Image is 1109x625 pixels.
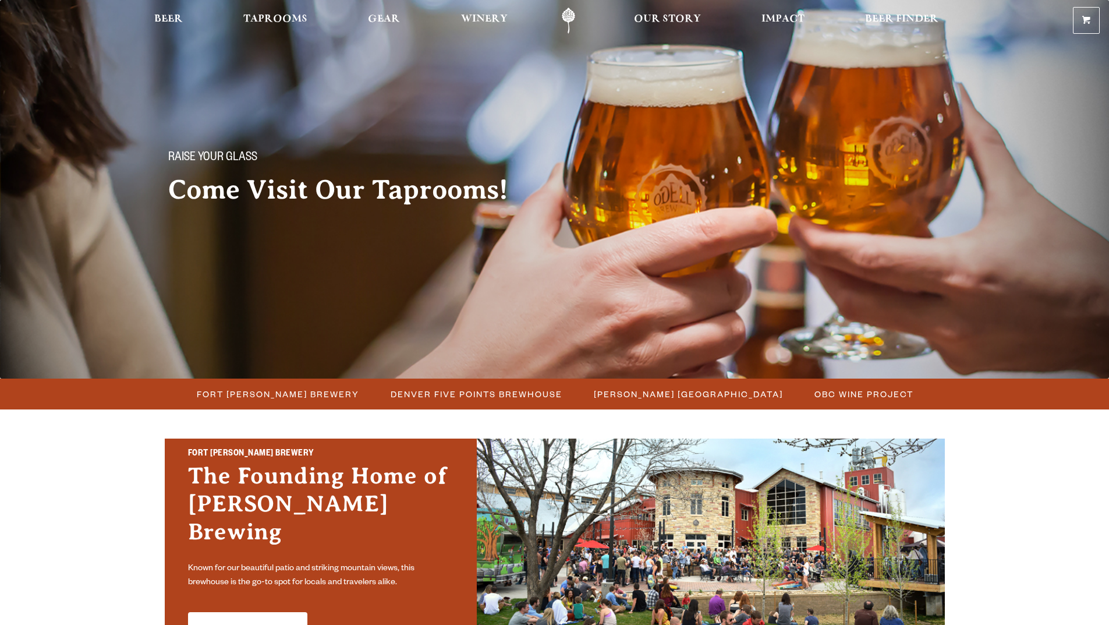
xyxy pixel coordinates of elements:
a: Impact [754,8,812,34]
h3: The Founding Home of [PERSON_NAME] Brewing [188,462,453,557]
span: Beer [154,15,183,24]
a: Fort [PERSON_NAME] Brewery [190,386,365,402]
span: Our Story [634,15,701,24]
a: Gear [360,8,408,34]
span: [PERSON_NAME] [GEOGRAPHIC_DATA] [594,386,783,402]
span: Raise your glass [168,151,257,166]
span: Beer Finder [865,15,938,24]
a: [PERSON_NAME] [GEOGRAPHIC_DATA] [587,386,789,402]
a: Beer [147,8,190,34]
h2: Fort [PERSON_NAME] Brewery [188,447,453,462]
span: Fort [PERSON_NAME] Brewery [197,386,359,402]
a: Taprooms [236,8,315,34]
a: Denver Five Points Brewhouse [384,386,568,402]
a: Our Story [626,8,708,34]
p: Known for our beautiful patio and striking mountain views, this brewhouse is the go-to spot for l... [188,562,453,590]
span: Taprooms [243,15,307,24]
a: Winery [453,8,515,34]
span: Impact [761,15,805,24]
span: Gear [368,15,400,24]
a: OBC Wine Project [807,386,919,402]
a: Odell Home [547,8,590,34]
span: OBC Wine Project [814,386,913,402]
h2: Come Visit Our Taprooms! [168,175,532,204]
span: Winery [461,15,508,24]
span: Denver Five Points Brewhouse [391,386,562,402]
a: Beer Finder [858,8,946,34]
